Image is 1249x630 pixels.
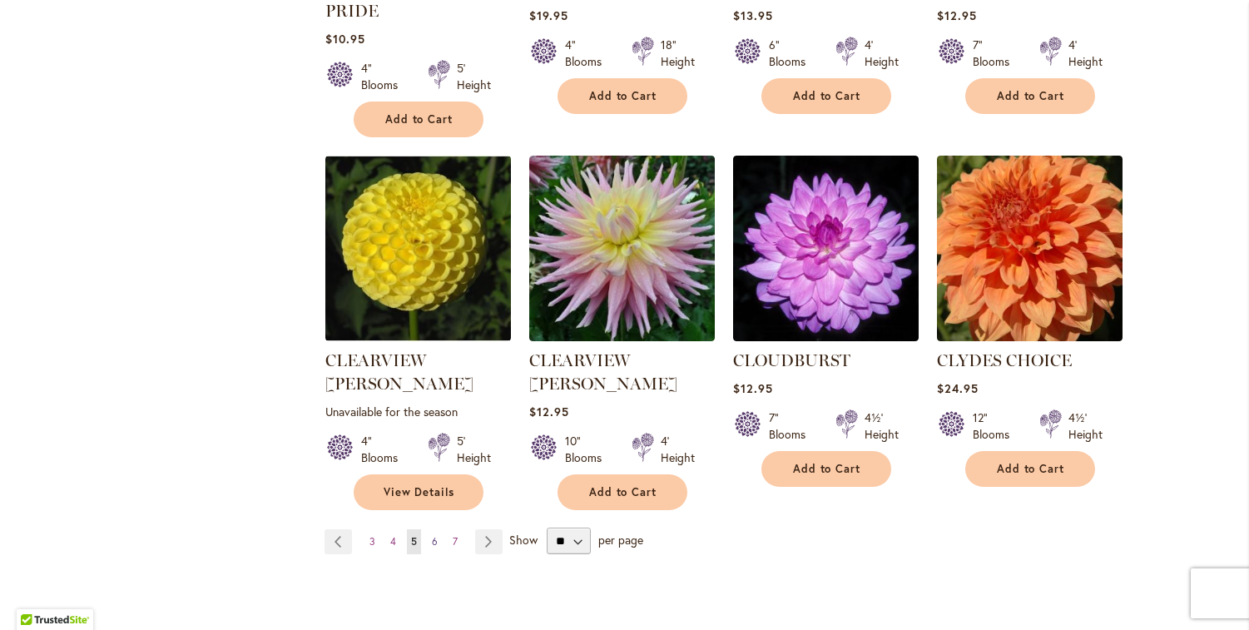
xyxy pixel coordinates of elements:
a: 6 [428,529,442,554]
div: 7" Blooms [769,409,815,443]
span: Add to Cart [997,89,1065,103]
span: $10.95 [325,31,365,47]
div: 6" Blooms [769,37,815,70]
a: 4 [386,529,400,554]
img: CLEARVIEW DANIEL [325,156,511,341]
div: 4½' Height [865,409,899,443]
a: CLEARVIEW [PERSON_NAME] [325,350,473,394]
a: 7 [449,529,462,554]
a: CLEARVIEW DANIEL [325,329,511,345]
button: Add to Cart [354,102,483,137]
a: CLOUDBURST [733,350,850,370]
img: Clyde's Choice [937,156,1123,341]
div: 12" Blooms [973,409,1019,443]
div: 4" Blooms [361,433,408,466]
button: Add to Cart [965,451,1095,487]
button: Add to Cart [558,78,687,114]
a: View Details [354,474,483,510]
span: $24.95 [937,380,979,396]
div: 5' Height [457,60,491,93]
a: Clearview Jonas [529,329,715,345]
button: Add to Cart [761,78,891,114]
span: $19.95 [529,7,568,23]
div: 18" Height [661,37,695,70]
a: 3 [365,529,379,554]
span: $12.95 [529,404,569,419]
span: Add to Cart [385,112,454,126]
span: 7 [453,535,458,548]
span: $12.95 [937,7,977,23]
div: 4' Height [661,433,695,466]
span: View Details [384,485,455,499]
button: Add to Cart [761,451,891,487]
span: Add to Cart [589,89,657,103]
div: 4½' Height [1068,409,1103,443]
span: 5 [411,535,417,548]
span: 6 [432,535,438,548]
span: Add to Cart [793,89,861,103]
button: Add to Cart [965,78,1095,114]
div: 4' Height [1068,37,1103,70]
span: Add to Cart [793,462,861,476]
span: 4 [390,535,396,548]
a: Clyde's Choice [937,329,1123,345]
p: Unavailable for the season [325,404,511,419]
div: 10" Blooms [565,433,612,466]
div: 4' Height [865,37,899,70]
span: Add to Cart [589,485,657,499]
span: Show [509,532,538,548]
div: 5' Height [457,433,491,466]
img: Clearview Jonas [529,156,715,341]
span: per page [598,532,643,548]
span: $13.95 [733,7,773,23]
span: 3 [369,535,375,548]
img: Cloudburst [733,156,919,341]
div: 4" Blooms [565,37,612,70]
a: CLYDES CHOICE [937,350,1072,370]
span: $12.95 [733,380,773,396]
button: Add to Cart [558,474,687,510]
a: CLEARVIEW [PERSON_NAME] [529,350,677,394]
iframe: Launch Accessibility Center [12,571,59,618]
div: 7" Blooms [973,37,1019,70]
div: 4" Blooms [361,60,408,93]
a: Cloudburst [733,329,919,345]
span: Add to Cart [997,462,1065,476]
